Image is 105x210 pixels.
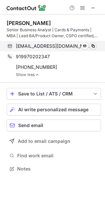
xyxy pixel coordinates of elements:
button: Notes [7,164,101,173]
span: [PHONE_NUMBER] [16,64,57,70]
button: AI write personalized message [7,104,101,116]
img: ContactOut v5.3.10 [7,4,46,12]
div: Save to List / ATS / CRM [18,91,89,96]
button: Send email [7,119,101,131]
div: [PERSON_NAME] [7,20,51,26]
span: Find work email [17,153,98,159]
span: Send email [18,123,43,128]
span: 919970202347 [16,54,50,60]
span: [EMAIL_ADDRESS][DOMAIN_NAME] [16,43,91,49]
div: Senior Business Analyst | Cards & Payments | MBA | Lead BA/Product Owner, CSPO certified, Card Is... [7,27,101,39]
button: Add to email campaign [7,135,101,147]
button: save-profile-one-click [7,88,101,100]
span: Notes [17,166,98,172]
span: AI write personalized message [18,107,88,112]
img: - [35,72,39,77]
span: Add to email campaign [18,139,70,144]
a: Show less [16,72,101,77]
button: Find work email [7,151,101,160]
